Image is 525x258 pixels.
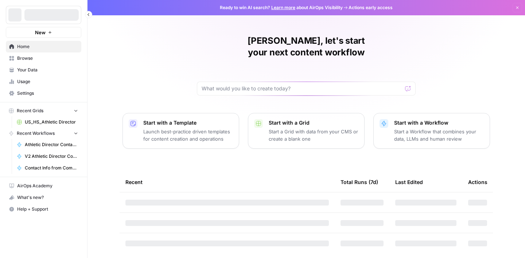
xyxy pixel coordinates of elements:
button: Start with a WorkflowStart a Workflow that combines your data, LLMs and human review [373,113,490,149]
span: Usage [17,78,78,85]
div: Total Runs (7d) [341,172,378,192]
span: Recent Grids [17,107,43,114]
span: Settings [17,90,78,97]
a: V2 Athletic Director Contact for High Schools [13,150,81,162]
span: Your Data [17,67,78,73]
span: Help + Support [17,206,78,212]
a: AirOps Academy [6,180,81,192]
a: Settings [6,87,81,99]
p: Start a Grid with data from your CMS or create a blank one [269,128,358,142]
p: Start with a Template [143,119,233,126]
button: Start with a GridStart a Grid with data from your CMS or create a blank one [248,113,365,149]
button: Recent Workflows [6,128,81,139]
span: Athletic Director Contact for High Schools [25,141,78,148]
a: US_HS_Athletic Director [13,116,81,128]
div: Last Edited [395,172,423,192]
span: New [35,29,46,36]
a: Athletic Director Contact for High Schools [13,139,81,150]
span: Contact Info from Company Name, Location, and Job Title (Hunter Verification/Finder) [25,165,78,171]
p: Launch best-practice driven templates for content creation and operations [143,128,233,142]
span: Ready to win AI search? about AirOps Visibility [220,4,343,11]
span: V2 Athletic Director Contact for High Schools [25,153,78,160]
span: Recent Workflows [17,130,55,137]
a: Learn more [271,5,295,10]
button: New [6,27,81,38]
span: Browse [17,55,78,62]
span: US_HS_Athletic Director [25,119,78,125]
a: Your Data [6,64,81,76]
button: Start with a TemplateLaunch best-practice driven templates for content creation and operations [122,113,239,149]
span: Home [17,43,78,50]
p: Start with a Grid [269,119,358,126]
a: Contact Info from Company Name, Location, and Job Title (Hunter Verification/Finder) [13,162,81,174]
input: What would you like to create today? [202,85,402,92]
h1: [PERSON_NAME], let's start your next content workflow [197,35,416,58]
button: What's new? [6,192,81,203]
button: Recent Grids [6,105,81,116]
a: Browse [6,52,81,64]
div: Actions [468,172,487,192]
a: Usage [6,76,81,87]
a: Home [6,41,81,52]
p: Start a Workflow that combines your data, LLMs and human review [394,128,484,142]
div: Recent [125,172,329,192]
p: Start with a Workflow [394,119,484,126]
button: Help + Support [6,203,81,215]
span: AirOps Academy [17,183,78,189]
span: Actions early access [349,4,393,11]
